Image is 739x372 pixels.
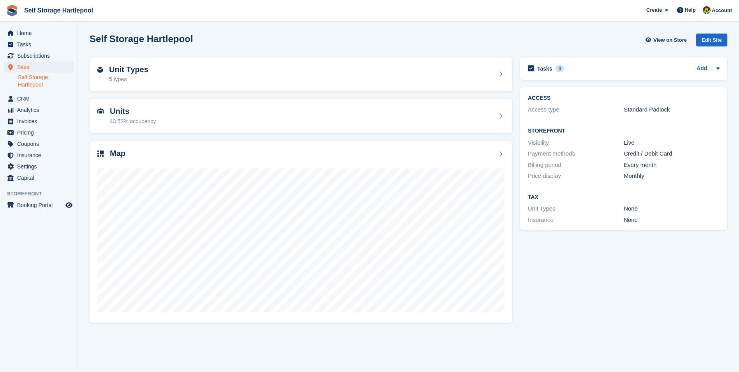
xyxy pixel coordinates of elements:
[4,116,74,127] a: menu
[6,5,18,16] img: stora-icon-8386f47178a22dfd0bd8f6a31ec36ba5ce8667c1dd55bd0f319d3a0aa187defe.svg
[17,50,64,61] span: Subscriptions
[685,6,696,14] span: Help
[703,6,711,14] img: Woods Removals
[528,105,624,114] div: Access type
[109,65,148,74] h2: Unit Types
[528,204,624,213] div: Unit Types
[90,141,512,323] a: Map
[97,67,103,73] img: unit-type-icn-2b2737a686de81e16bb02015468b77c625bbabd49415b5ef34ead5e3b44a266d.svg
[4,62,74,73] a: menu
[528,172,624,181] div: Price display
[17,62,64,73] span: Sites
[4,93,74,104] a: menu
[712,7,732,14] span: Account
[528,161,624,170] div: Billing period
[4,200,74,211] a: menu
[653,36,687,44] span: View on Store
[18,74,74,89] a: Self Storage Hartlepool
[697,64,707,73] a: Add
[528,95,720,101] h2: ACCESS
[110,107,156,116] h2: Units
[97,108,104,114] img: unit-icn-7be61d7bf1b0ce9d3e12c5938cc71ed9869f7b940bace4675aadf7bd6d80202e.svg
[528,128,720,134] h2: Storefront
[528,216,624,225] div: Insurance
[110,149,125,158] h2: Map
[624,138,720,147] div: Live
[17,127,64,138] span: Pricing
[4,161,74,172] a: menu
[97,151,104,157] img: map-icn-33ee37083ee616e46c38cad1a60f524a97daa1e2b2c8c0bc3eb3415660979fc1.svg
[4,28,74,39] a: menu
[17,105,64,115] span: Analytics
[90,34,193,44] h2: Self Storage Hartlepool
[624,216,720,225] div: None
[556,65,564,72] div: 0
[17,200,64,211] span: Booking Portal
[624,204,720,213] div: None
[528,149,624,158] div: Payment methods
[17,39,64,50] span: Tasks
[624,105,720,114] div: Standard Padlock
[17,150,64,161] span: Insurance
[4,150,74,161] a: menu
[17,172,64,183] span: Capital
[17,93,64,104] span: CRM
[528,138,624,147] div: Visibility
[21,4,96,17] a: Self Storage Hartlepool
[696,34,727,50] a: Edit Site
[644,34,690,46] a: View on Store
[646,6,662,14] span: Create
[4,39,74,50] a: menu
[537,65,552,72] h2: Tasks
[4,172,74,183] a: menu
[110,117,156,126] div: 43.52% occupancy
[4,127,74,138] a: menu
[4,50,74,61] a: menu
[90,99,512,133] a: Units 43.52% occupancy
[528,194,720,200] h2: Tax
[17,116,64,127] span: Invoices
[17,138,64,149] span: Coupons
[624,172,720,181] div: Monthly
[624,149,720,158] div: Credit / Debit Card
[90,57,512,92] a: Unit Types 5 types
[64,200,74,210] a: Preview store
[696,34,727,46] div: Edit Site
[4,138,74,149] a: menu
[109,75,148,83] div: 5 types
[7,190,78,198] span: Storefront
[17,28,64,39] span: Home
[624,161,720,170] div: Every month
[4,105,74,115] a: menu
[17,161,64,172] span: Settings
